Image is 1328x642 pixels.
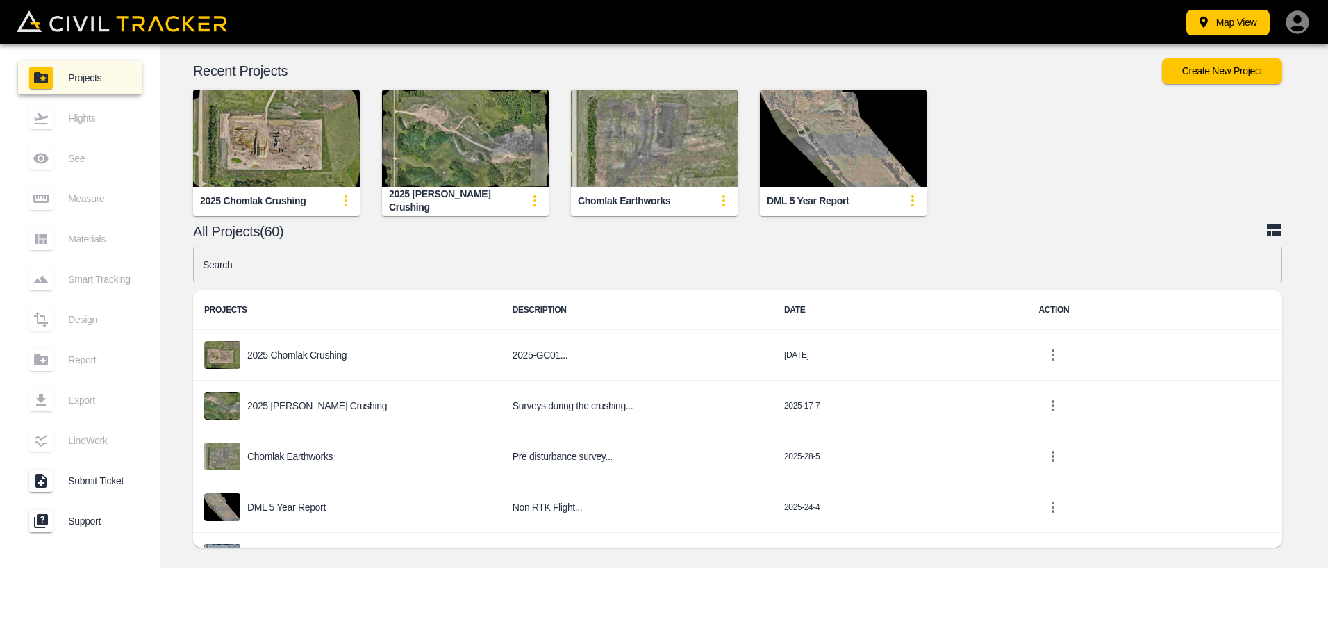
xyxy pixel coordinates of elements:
img: Civil Tracker [17,10,227,32]
div: DML 5 Year Report [767,195,849,208]
p: 2025 [PERSON_NAME] Crushing [247,400,387,411]
button: update-card-details [710,187,738,215]
h6: Non RTK Flight [513,499,762,516]
button: update-card-details [332,187,360,215]
img: project-image [204,443,240,470]
a: Projects [18,61,142,94]
button: update-card-details [899,187,927,215]
h6: Pre disturbance survey [513,448,762,466]
div: Chomlak Earthworks [578,195,670,208]
td: 2025-29-1 [773,533,1027,584]
div: 2025 [PERSON_NAME] Crushing [389,188,521,213]
img: project-image [204,544,240,572]
td: [DATE] [773,330,1027,381]
img: project-image [204,493,240,521]
a: Submit Ticket [18,464,142,497]
img: project-image [204,341,240,369]
span: Submit Ticket [68,475,131,486]
p: DML 5 Year Report [247,502,326,513]
img: Chomlak Earthworks [571,90,738,187]
img: project-image [204,392,240,420]
p: Recent Projects [193,65,1162,76]
span: Support [68,516,131,527]
th: DESCRIPTION [501,290,773,330]
th: PROJECTS [193,290,501,330]
img: 2025 Schultz Crushing [382,90,549,187]
th: ACTION [1028,290,1282,330]
h6: Surveys during the crushing [513,397,762,415]
td: 2025-28-5 [773,431,1027,482]
td: 2025-24-4 [773,482,1027,533]
button: update-card-details [521,187,549,215]
p: 2025 Chomlak Crushing [247,349,347,361]
h6: 2025-GC01 [513,347,762,364]
img: DML 5 Year Report [760,90,927,187]
img: 2025 Chomlak Crushing [193,90,360,187]
span: Projects [68,72,131,83]
button: Map View [1186,10,1270,35]
button: Create New Project [1162,58,1282,84]
p: Chomlak Earthworks [247,451,333,462]
a: Support [18,504,142,538]
td: 2025-17-7 [773,381,1027,431]
p: All Projects(60) [193,226,1265,237]
th: DATE [773,290,1027,330]
div: 2025 Chomlak Crushing [200,195,306,208]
